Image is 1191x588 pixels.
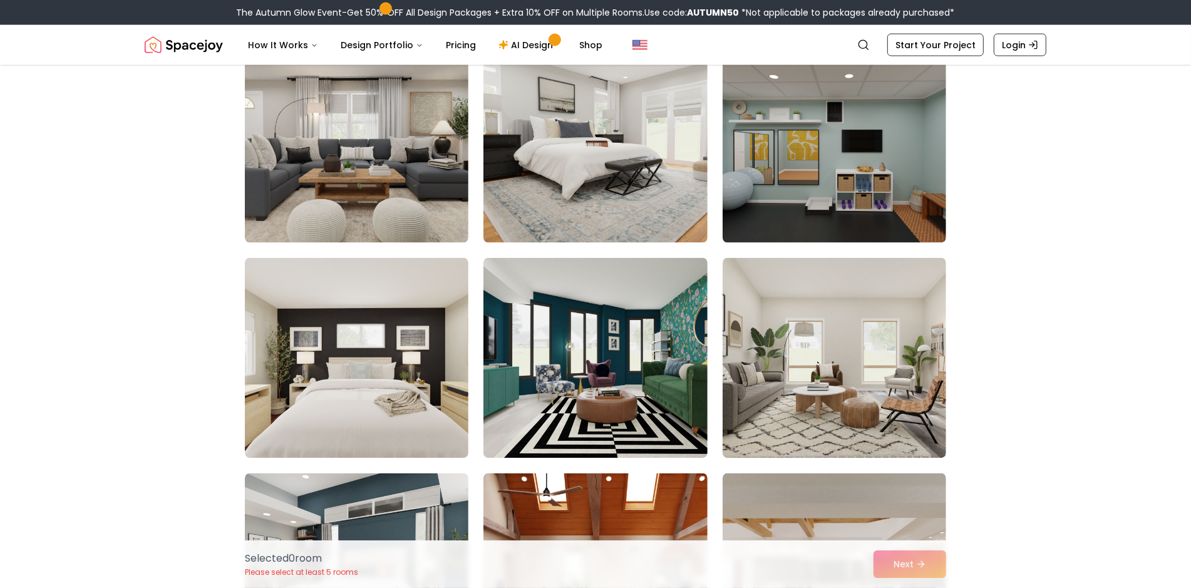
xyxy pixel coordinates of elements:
p: Please select at least 5 rooms [245,567,358,577]
a: Pricing [436,33,486,58]
a: Shop [569,33,612,58]
span: *Not applicable to packages already purchased* [740,6,955,19]
p: Selected 0 room [245,551,358,566]
button: Design Portfolio [331,33,433,58]
nav: Main [238,33,612,58]
span: Use code: [645,6,740,19]
img: Room room-31 [245,258,468,458]
img: Spacejoy Logo [145,33,223,58]
a: AI Design [488,33,567,58]
div: The Autumn Glow Event-Get 50% OFF All Design Packages + Extra 10% OFF on Multiple Rooms. [237,6,955,19]
nav: Global [145,25,1046,65]
a: Spacejoy [145,33,223,58]
a: Login [994,34,1046,56]
b: AUTUMN50 [688,6,740,19]
img: Room room-33 [723,258,946,458]
img: Room room-30 [723,43,946,243]
img: United States [632,38,647,53]
a: Start Your Project [887,34,984,56]
img: Room room-32 [483,258,707,458]
img: Room room-28 [245,43,468,243]
button: How It Works [238,33,328,58]
img: Room room-29 [483,43,707,243]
